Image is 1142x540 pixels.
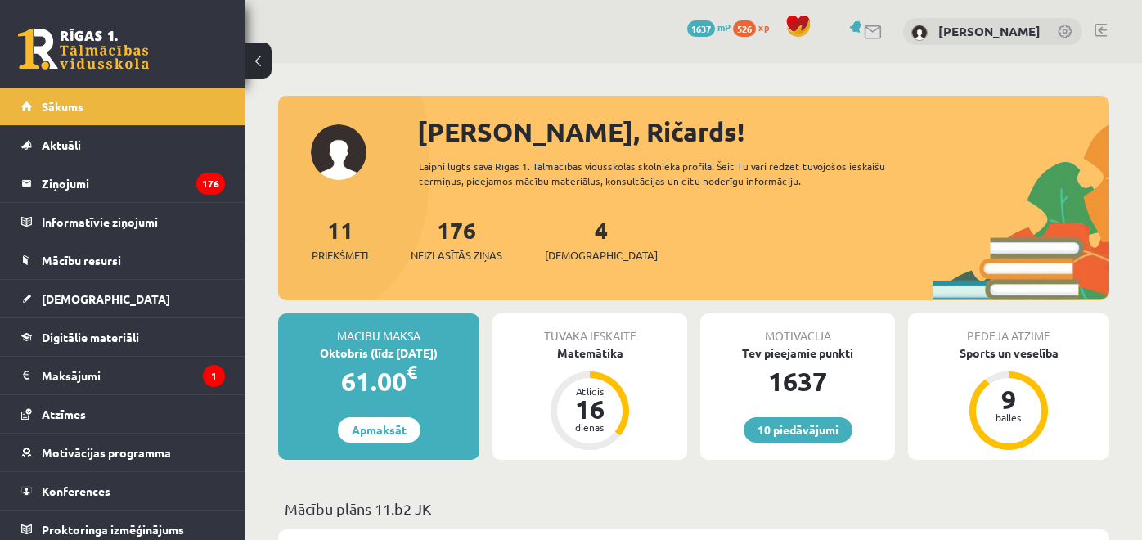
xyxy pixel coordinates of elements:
[21,88,225,125] a: Sākums
[908,313,1109,344] div: Pēdējā atzīme
[285,497,1103,520] p: Mācību plāns 11.b2 JK
[908,344,1109,452] a: Sports un veselība 9 balles
[42,99,83,114] span: Sākums
[42,407,86,421] span: Atzīmes
[492,344,687,362] div: Matemātika
[42,253,121,268] span: Mācību resursi
[758,20,769,34] span: xp
[21,203,225,241] a: Informatīvie ziņojumi
[687,20,731,34] a: 1637 mP
[312,215,368,263] a: 11Priekšmeti
[407,360,417,384] span: €
[42,445,171,460] span: Motivācijas programma
[984,412,1033,422] div: balles
[21,126,225,164] a: Aktuāli
[733,20,756,37] span: 526
[42,522,184,537] span: Proktoringa izmēģinājums
[203,365,225,387] i: 1
[21,434,225,471] a: Motivācijas programma
[700,362,895,401] div: 1637
[492,313,687,344] div: Tuvākā ieskaite
[278,362,479,401] div: 61.00
[21,318,225,356] a: Digitālie materiāli
[312,247,368,263] span: Priekšmeti
[338,417,420,443] a: Apmaksāt
[565,396,614,422] div: 16
[42,137,81,152] span: Aktuāli
[733,20,777,34] a: 526 xp
[21,472,225,510] a: Konferences
[744,417,852,443] a: 10 piedāvājumi
[419,159,918,188] div: Laipni lūgts savā Rīgas 1. Tālmācības vidusskolas skolnieka profilā. Šeit Tu vari redzēt tuvojošo...
[21,280,225,317] a: [DEMOGRAPHIC_DATA]
[278,344,479,362] div: Oktobris (līdz [DATE])
[42,164,225,202] legend: Ziņojumi
[42,203,225,241] legend: Informatīvie ziņojumi
[42,357,225,394] legend: Maksājumi
[908,344,1109,362] div: Sports un veselība
[411,215,502,263] a: 176Neizlasītās ziņas
[911,25,928,41] img: Ričards Millers
[42,484,110,498] span: Konferences
[565,386,614,396] div: Atlicis
[687,20,715,37] span: 1637
[565,422,614,432] div: dienas
[21,164,225,202] a: Ziņojumi176
[21,357,225,394] a: Maksājumi1
[417,112,1109,151] div: [PERSON_NAME], Ričards!
[492,344,687,452] a: Matemātika Atlicis 16 dienas
[42,291,170,306] span: [DEMOGRAPHIC_DATA]
[984,386,1033,412] div: 9
[545,247,658,263] span: [DEMOGRAPHIC_DATA]
[545,215,658,263] a: 4[DEMOGRAPHIC_DATA]
[21,395,225,433] a: Atzīmes
[18,29,149,70] a: Rīgas 1. Tālmācības vidusskola
[42,330,139,344] span: Digitālie materiāli
[278,313,479,344] div: Mācību maksa
[700,344,895,362] div: Tev pieejamie punkti
[700,313,895,344] div: Motivācija
[21,241,225,279] a: Mācību resursi
[411,247,502,263] span: Neizlasītās ziņas
[938,23,1041,39] a: [PERSON_NAME]
[717,20,731,34] span: mP
[196,173,225,195] i: 176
